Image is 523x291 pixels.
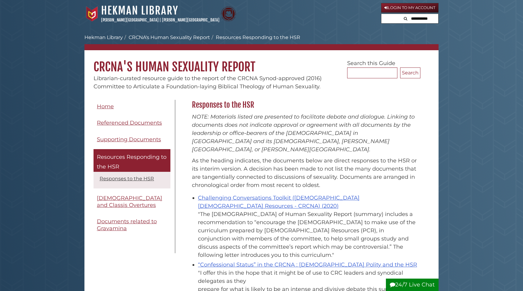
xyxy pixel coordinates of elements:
[129,34,210,40] a: CRCNA's Human Sexuality Report
[94,215,170,235] a: Documents related to Gravamina
[97,154,166,170] span: Resources Responding to the HSR
[84,34,439,50] nav: breadcrumb
[84,6,100,21] img: Calvin University
[192,113,415,153] em: NOTE: Materials listed are presented to facilitate debate and dialogue. Linking to documents does...
[101,18,159,22] a: [PERSON_NAME][GEOGRAPHIC_DATA]
[162,18,219,22] a: [PERSON_NAME][GEOGRAPHIC_DATA]
[221,6,236,21] img: Calvin Theological Seminary
[97,136,161,143] span: Supporting Documents
[94,149,170,172] a: Resources Responding to the HSR
[84,50,439,74] h1: CRCNA's Human Sexuality Report
[402,14,409,22] button: Search
[160,18,161,22] span: |
[210,34,300,41] li: Resources Responding to the HSR
[94,191,170,212] a: [DEMOGRAPHIC_DATA] and Classis Overtures
[198,195,360,209] a: Challenging Conversations Toolkit ([DEMOGRAPHIC_DATA] [DEMOGRAPHIC_DATA] Resources - CRCNA) (2020)
[94,116,170,130] a: Referenced Documents
[386,279,439,291] button: 24/7 Live Chat
[94,100,170,238] div: Guide Pages
[101,4,178,17] a: Hekman Library
[198,210,417,259] div: "The [DEMOGRAPHIC_DATA] of Human Sexuality Report (summary) includes a recommendation to “encoura...
[198,261,417,268] a: “Confessional Status” in the CRCNA : [DEMOGRAPHIC_DATA] Polity and the HSR
[192,157,417,189] p: As the heading indicates, the documents below are direct responses to the HSR or its interim vers...
[381,3,439,13] a: Login to My Account
[400,67,420,78] button: Search
[94,100,170,113] a: Home
[84,34,123,40] a: Hekman Library
[94,75,322,90] span: Librarian-curated resource guide to the report of the CRCNA Synod-approved (2016) Committee to Ar...
[189,100,420,110] h2: Responses to the HSR
[97,195,162,208] span: [DEMOGRAPHIC_DATA] and Classis Overtures
[100,176,154,181] a: Responses to the HSR
[404,17,407,21] i: Search
[97,218,157,232] span: Documents related to Gravamina
[97,103,114,110] span: Home
[94,133,170,146] a: Supporting Documents
[97,119,162,126] span: Referenced Documents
